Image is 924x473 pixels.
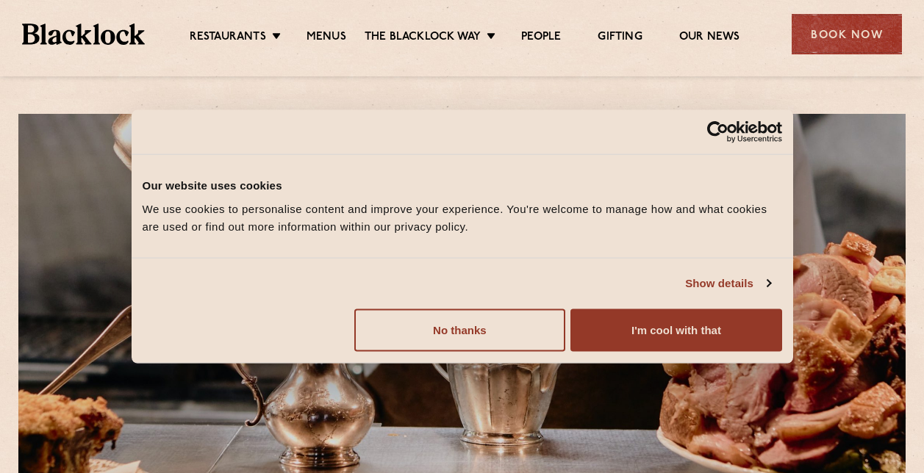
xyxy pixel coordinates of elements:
[653,121,782,143] a: Usercentrics Cookiebot - opens in a new window
[598,30,642,46] a: Gifting
[685,275,770,292] a: Show details
[143,177,782,195] div: Our website uses cookies
[307,30,346,46] a: Menus
[22,24,145,44] img: BL_Textured_Logo-footer-cropped.svg
[354,308,565,351] button: No thanks
[143,200,782,235] div: We use cookies to personalise content and improve your experience. You're welcome to manage how a...
[365,30,481,46] a: The Blacklock Way
[570,308,781,351] button: I'm cool with that
[190,30,266,46] a: Restaurants
[792,14,902,54] div: Book Now
[679,30,740,46] a: Our News
[521,30,561,46] a: People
